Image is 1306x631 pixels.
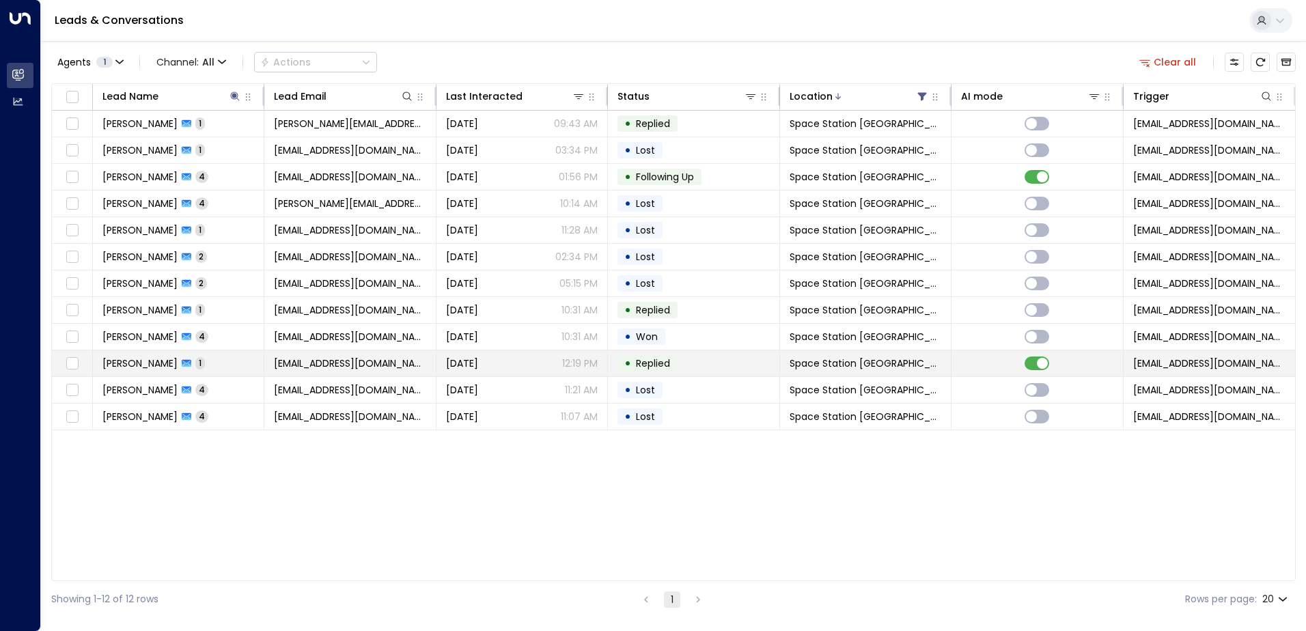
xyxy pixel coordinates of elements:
span: Yesterday [446,356,478,370]
span: Space Station Doncaster [790,117,941,130]
div: Lead Name [102,88,158,104]
span: leads@space-station.co.uk [1133,330,1286,343]
div: Trigger [1133,88,1273,104]
span: Space Station Doncaster [790,143,941,157]
span: biggben8910@gmail.com [274,303,426,317]
span: Space Station Doncaster [790,383,941,397]
span: 4 [195,197,208,209]
nav: pagination navigation [637,591,707,608]
div: Button group with a nested menu [254,52,377,72]
span: Faith Smith [102,170,178,184]
div: Location [790,88,833,104]
p: 09:43 AM [554,117,598,130]
span: Daniel Smith-Lattimore [102,277,178,290]
span: Agents [57,57,91,67]
span: Lost [636,250,655,264]
span: Space Station Doncaster [790,277,941,290]
button: Customize [1225,53,1244,72]
span: Won [636,330,658,343]
span: Space Station Doncaster [790,170,941,184]
div: AI mode [961,88,1100,104]
span: 1 [96,57,113,68]
p: 03:34 PM [555,143,598,157]
span: Space Station Doncaster [790,410,941,423]
span: Tia Smith [102,383,178,397]
span: Traceysmith@gmail.com [274,143,426,157]
div: • [624,298,631,322]
span: Toggle select row [64,382,81,399]
a: Leads & Conversations [55,12,184,28]
span: 1 [195,357,205,369]
div: Status [617,88,650,104]
span: John Smith [102,117,178,130]
div: Lead Email [274,88,326,104]
span: Hannah Smith [102,356,178,370]
span: Toggle select row [64,408,81,425]
div: Last Interacted [446,88,585,104]
span: Toggle select row [64,302,81,319]
span: Space Station Doncaster [790,330,941,343]
div: Showing 1-12 of 12 rows [51,592,158,606]
span: Hannahsmith1859@gmail.com [274,356,426,370]
span: Toggle select row [64,249,81,266]
div: Trigger [1133,88,1169,104]
div: • [624,378,631,402]
span: leads@space-station.co.uk [1133,383,1286,397]
span: leads@space-station.co.uk [1133,410,1286,423]
span: Replied [636,303,670,317]
span: leads@space-station.co.uk [1133,277,1286,290]
span: Aug 30, 2025 [446,303,478,317]
span: Mar 28, 2025 [446,117,478,130]
span: leads@space-station.co.uk [1133,303,1286,317]
p: 11:07 AM [561,410,598,423]
div: AI mode [961,88,1003,104]
span: leads@space-station.co.uk [1133,250,1286,264]
span: leads@space-station.co.uk [1133,197,1286,210]
p: 10:31 AM [561,330,598,343]
span: Lost [636,383,655,397]
span: tualouuse@gmail.com [274,223,426,237]
span: All [202,57,214,68]
span: 4 [195,171,208,182]
div: • [624,272,631,295]
button: Actions [254,52,377,72]
span: faithybaby.fs@gmail.com [274,170,426,184]
div: • [624,192,631,215]
span: Jul 12, 2025 [446,170,478,184]
button: Clear all [1134,53,1202,72]
div: 20 [1262,589,1290,609]
span: tialouise@gmail.com [274,383,426,397]
span: tiasmith@gmail.com [274,410,426,423]
span: leads@space-station.co.uk [1133,143,1286,157]
p: 11:28 AM [561,223,598,237]
span: leads@space-station.co.uk [1133,170,1286,184]
p: 10:14 AM [560,197,598,210]
span: Lost [636,197,655,210]
div: • [624,165,631,188]
span: 2 [195,277,207,289]
span: leads@space-station.co.uk [1133,356,1286,370]
span: Toggle select all [64,89,81,106]
div: Location [790,88,929,104]
span: 4 [195,410,208,422]
div: • [624,219,631,242]
span: Jul 16, 2025 [446,223,478,237]
button: Archived Leads [1277,53,1296,72]
span: Toggle select row [64,195,81,212]
button: Channel:All [151,53,232,72]
span: Faith Smith [102,250,178,264]
p: 02:34 PM [555,250,598,264]
span: Tia Smith [102,223,178,237]
span: Tia Smith [102,410,178,423]
span: leads@space-station.co.uk [1133,223,1286,237]
span: Toggle select row [64,328,81,346]
button: page 1 [664,591,680,608]
span: Lost [636,143,655,157]
span: Toggle select row [64,222,81,239]
div: • [624,112,631,135]
span: 1 [195,304,205,315]
span: biggben8910@gmail.com [274,330,426,343]
div: • [624,325,631,348]
p: 05:15 PM [559,277,598,290]
span: 4 [195,384,208,395]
